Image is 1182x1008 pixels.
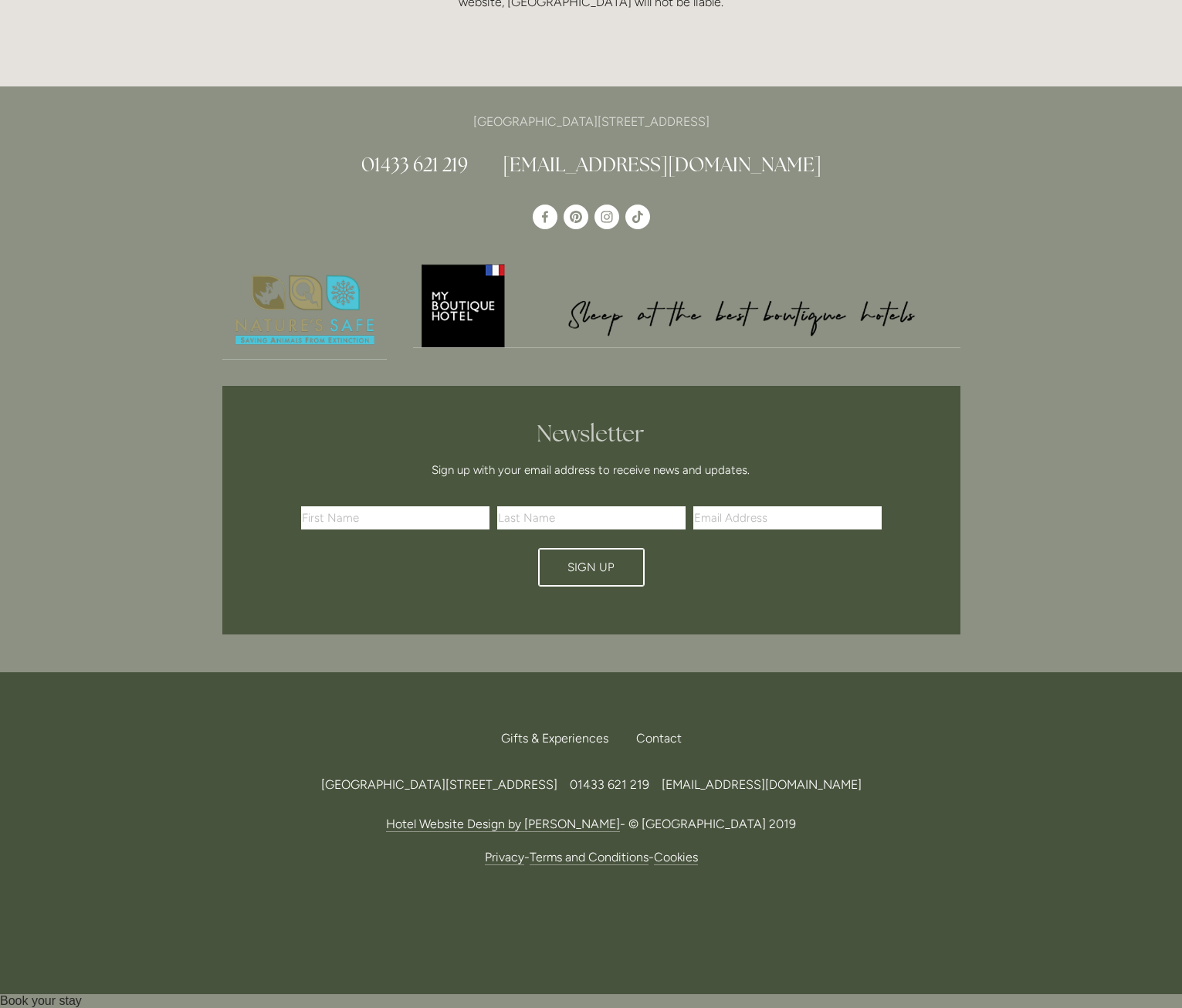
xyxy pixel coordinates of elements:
a: Losehill House Hotel & Spa [533,205,557,229]
a: Gifts & Experiences [501,722,621,756]
p: - © [GEOGRAPHIC_DATA] 2019 [222,814,960,834]
a: Pinterest [564,205,588,229]
span: [GEOGRAPHIC_DATA][STREET_ADDRESS] [321,777,557,792]
a: [EMAIL_ADDRESS][DOMAIN_NAME] [503,152,821,177]
h2: Newsletter [307,420,876,448]
div: Contact [624,722,682,756]
a: [EMAIL_ADDRESS][DOMAIN_NAME] [662,777,862,792]
a: Privacy [485,850,524,865]
button: Sign Up [538,548,645,587]
input: Last Name [497,506,686,529]
span: Gifts & Experiences [501,731,608,746]
a: TikTok [625,205,650,229]
p: Sign up with your email address to receive news and updates. [307,461,876,479]
a: Cookies [654,850,698,865]
a: Instagram [594,205,619,229]
span: 01433 621 219 [570,777,649,792]
span: Sign Up [567,560,615,574]
p: [GEOGRAPHIC_DATA][STREET_ADDRESS] [222,111,960,132]
a: Terms and Conditions [530,850,649,865]
p: - - [222,847,960,868]
img: My Boutique Hotel - Logo [413,262,960,347]
a: Hotel Website Design by [PERSON_NAME] [386,817,620,832]
img: Nature's Safe - Logo [222,262,388,359]
input: First Name [301,506,489,529]
a: 01433 621 219 [361,152,468,177]
input: Email Address [693,506,882,529]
